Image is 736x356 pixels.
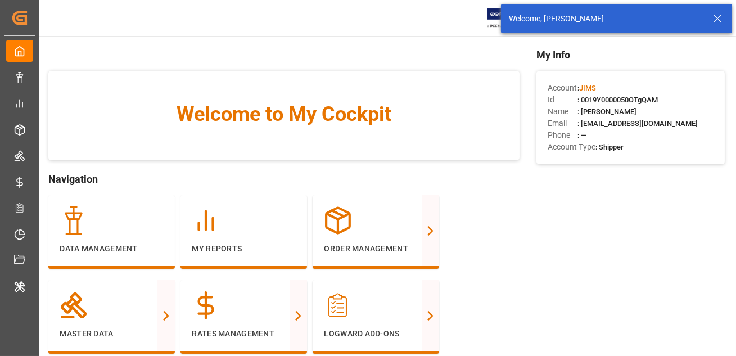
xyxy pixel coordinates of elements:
[577,119,698,128] span: : [EMAIL_ADDRESS][DOMAIN_NAME]
[192,328,296,340] p: Rates Management
[548,106,577,118] span: Name
[577,96,658,104] span: : 0019Y0000050OTgQAM
[71,99,497,129] span: Welcome to My Cockpit
[548,118,577,129] span: Email
[595,143,624,151] span: : Shipper
[536,47,725,62] span: My Info
[577,131,586,139] span: : —
[548,94,577,106] span: Id
[324,328,428,340] p: Logward Add-ons
[60,243,164,255] p: Data Management
[548,129,577,141] span: Phone
[192,243,296,255] p: My Reports
[577,84,596,92] span: :
[548,82,577,94] span: Account
[60,328,164,340] p: Master Data
[487,8,526,28] img: Exertis%20JAM%20-%20Email%20Logo.jpg_1722504956.jpg
[509,13,702,25] div: Welcome, [PERSON_NAME]
[577,107,636,116] span: : [PERSON_NAME]
[579,84,596,92] span: JIMS
[48,172,520,187] span: Navigation
[324,243,428,255] p: Order Management
[548,141,595,153] span: Account Type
